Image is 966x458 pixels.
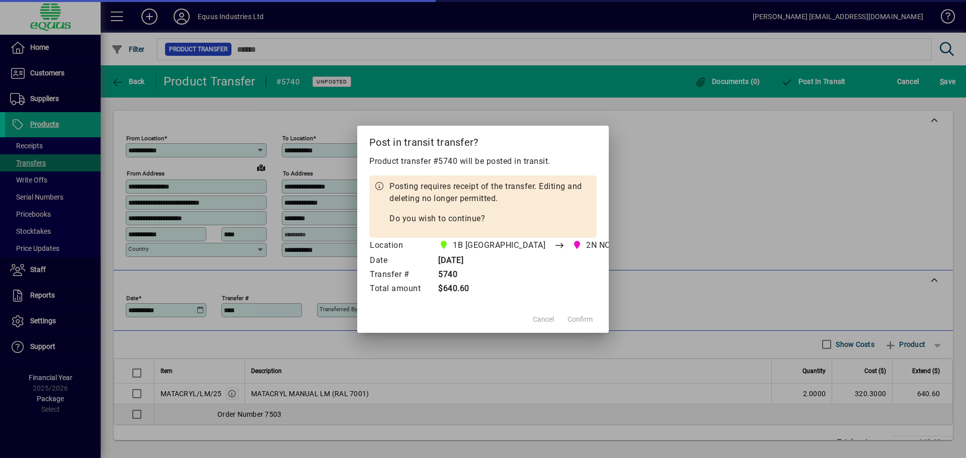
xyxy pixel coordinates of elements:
td: Location [369,238,431,254]
td: $640.60 [431,282,662,296]
td: 5740 [431,268,662,282]
span: 1B BLENHEIM [436,238,549,252]
h2: Post in transit transfer? [357,126,609,155]
td: [DATE] [431,254,662,268]
td: Transfer # [369,268,431,282]
p: Posting requires receipt of the transfer. Editing and deleting no longer permitted. [389,180,592,205]
td: Date [369,254,431,268]
span: 1B [GEOGRAPHIC_DATA] [453,239,545,251]
p: Product transfer #5740 will be posted in transit. [369,155,597,167]
span: 2N NORTHERN [586,239,642,251]
td: Total amount [369,282,431,296]
p: Do you wish to continue? [389,213,592,225]
span: 2N NORTHERN [570,238,647,252]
